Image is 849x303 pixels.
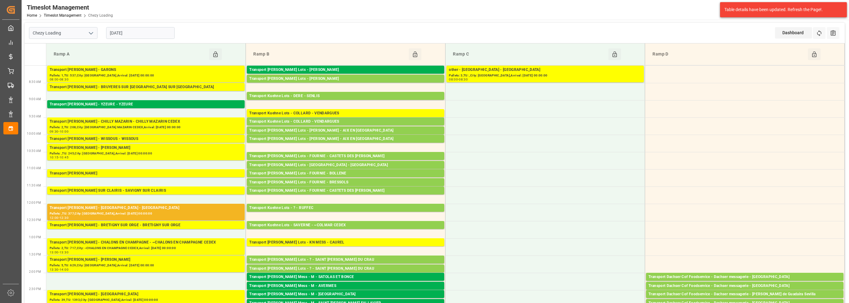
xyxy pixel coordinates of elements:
div: Dashboard [775,27,812,39]
div: Transport [PERSON_NAME] Mess - M - SATOLAS ET BONCE [249,274,442,280]
div: Pallets: 1,TU: 174,City: [GEOGRAPHIC_DATA],Arrival: [DATE] 00:00:00 [249,168,442,174]
div: Transport [PERSON_NAME] Lots - FOURNIE - BOLLENE [249,170,442,177]
input: Type to search/select [29,27,97,39]
div: Pallets: ,TU: 73,City: [GEOGRAPHIC_DATA],Arrival: [DATE] 00:00:00 [50,228,242,234]
div: Pallets: ,TU: 12,City: [GEOGRAPHIC_DATA],Arrival: [DATE] 00:00:00 [249,297,442,303]
div: Pallets: 2,TU: 671,City: [GEOGRAPHIC_DATA][PERSON_NAME],Arrival: [DATE] 00:00:00 [249,272,442,277]
div: Transport [PERSON_NAME] Lots - ? - SAINT [PERSON_NAME] DU CRAU [249,266,442,272]
div: Transport [PERSON_NAME] - GARONS [50,67,242,73]
div: Pallets: ,TU: 377,City: [GEOGRAPHIC_DATA],Arrival: [DATE] 00:00:00 [50,211,242,216]
div: Pallets: 2,TU: 208,City: [GEOGRAPHIC_DATA] MAZARIN CEDEX,Arrival: [DATE] 00:00:00 [50,125,242,130]
div: Transport [PERSON_NAME] Mess - M - [GEOGRAPHIC_DATA] [249,291,442,297]
div: Transport [PERSON_NAME] SUR CLAIRIS - SAVIGNY SUR CLAIRIS [50,188,242,194]
div: Transport [PERSON_NAME] - [GEOGRAPHIC_DATA] - [GEOGRAPHIC_DATA] [50,205,242,211]
div: Pallets: 3,TU: ,City: [GEOGRAPHIC_DATA],Arrival: [DATE] 00:00:00 [449,73,641,78]
div: Pallets: ,TU: 116,City: [GEOGRAPHIC_DATA],Arrival: [DATE] 00:00:00 [249,82,442,87]
a: Home [27,13,37,18]
div: Pallets: 3,TU: 93,City: [GEOGRAPHIC_DATA],Arrival: [DATE] 00:00:00 [50,108,242,113]
div: 12:30 [60,216,68,219]
div: Pallets: 14,TU: 544,City: [GEOGRAPHIC_DATA],Arrival: [DATE] 00:00:00 [249,125,442,130]
div: Pallets: 1,TU: ,City: CASTETS DES [PERSON_NAME],Arrival: [DATE] 00:00:00 [249,159,442,165]
div: Pallets: ,TU: 74,City: [GEOGRAPHIC_DATA] [GEOGRAPHIC_DATA],Arrival: [DATE] 00:00:00 [648,297,841,303]
div: 13:00 [50,251,59,254]
div: Pallets: ,TU: 8,City: SATOLAS ET BONCE,Arrival: [DATE] 00:00:00 [249,280,442,285]
a: Timeslot Management [44,13,81,18]
div: Pallets: 1,TU: 30,City: [GEOGRAPHIC_DATA],Arrival: [DATE] 00:00:00 [50,194,242,199]
div: Pallets: ,TU: 285,City: [GEOGRAPHIC_DATA],Arrival: [DATE] 00:00:00 [249,99,442,104]
div: Transport [PERSON_NAME] Lots - [GEOGRAPHIC_DATA] - [GEOGRAPHIC_DATA] [249,162,442,168]
div: 13:30 [60,251,68,254]
div: Transport [PERSON_NAME] Lots - ? - SAINT [PERSON_NAME] DU CRAU [249,257,442,263]
div: Transport [PERSON_NAME] Lots - FOURNIE - CASTETS DES [PERSON_NAME] [249,153,442,159]
div: Transport [PERSON_NAME] - [PERSON_NAME] [50,145,242,151]
div: Pallets: 5,TU: ,City: WISSOUS,Arrival: [DATE] 00:00:00 [50,142,242,147]
span: 2:00 PM [29,270,41,273]
div: Pallets: 2,TU: ,City: BOLLENE,Arrival: [DATE] 00:00:00 [249,177,442,182]
div: Transport [PERSON_NAME] Lots - FOURNIE - CASTETS DES [PERSON_NAME] [249,188,442,194]
div: Transport [PERSON_NAME] - YZEURE - YZEURE [50,101,242,108]
div: 10:15 [50,156,59,159]
div: Pallets: 1,TU: ,City: [GEOGRAPHIC_DATA],Arrival: [DATE] 00:00:00 [648,280,841,285]
div: Transport Dachser Cof Foodservice - Dachser messagerie - [GEOGRAPHIC_DATA] [648,283,841,289]
span: 8:30 AM [29,80,41,84]
div: Transport Kuehne Lots - DERE - SENLIS [249,93,442,99]
div: Transport [PERSON_NAME] - [GEOGRAPHIC_DATA] [50,291,242,297]
div: Transport Kuehne Lots - COLLARD - VENDARGUES [249,119,442,125]
div: - [59,251,60,254]
div: Pallets: 31,TU: 512,City: CARQUEFOU,Arrival: [DATE] 00:00:00 [249,73,442,78]
div: - [59,268,60,271]
div: Transport Dachser Cof Foodservice - Dachser messagerie - [PERSON_NAME] de Guadaira Sevilla [648,291,841,297]
div: Transport [PERSON_NAME] - [PERSON_NAME] [50,257,242,263]
div: 08:30 [60,78,68,81]
div: Ramp C [450,48,608,60]
div: Transport [PERSON_NAME] Lots - [PERSON_NAME] [249,67,442,73]
div: 09:30 [50,130,59,133]
span: 11:30 AM [27,184,41,187]
div: Transport Kuehne Lots - COLLARD - VENDARGUES [249,110,442,117]
span: 9:00 AM [29,97,41,101]
div: Transport [PERSON_NAME] - CHALONS EN CHAMPAGNE - ~CHALONS EN CHAMPAGNE CEDEX [50,240,242,246]
div: Transport [PERSON_NAME] - BRUYERES SUR [GEOGRAPHIC_DATA] SUR [GEOGRAPHIC_DATA] [50,84,242,90]
span: 9:30 AM [29,115,41,118]
div: Pallets: 16,TU: 192,City: [GEOGRAPHIC_DATA],Arrival: [DATE] 00:00:00 [249,117,442,122]
div: 10:45 [60,156,68,159]
div: 10:00 [60,130,68,133]
div: Transport [PERSON_NAME] Lots - KN MESS - CAUREL [249,240,442,246]
div: Transport [PERSON_NAME] - CHILLY MAZARIN - CHILLY MAZARIN CEDEX [50,119,242,125]
div: Pallets: 1,TU: 537,City: [GEOGRAPHIC_DATA],Arrival: [DATE] 00:00:00 [50,73,242,78]
div: Transport [PERSON_NAME] Lots - [PERSON_NAME] [249,76,442,82]
div: 08:30 [459,78,468,81]
div: Pallets: ,TU: 95,City: [GEOGRAPHIC_DATA],Arrival: [DATE] 00:00:00 [249,289,442,294]
div: other - [GEOGRAPHIC_DATA] - [GEOGRAPHIC_DATA] [449,67,641,73]
div: - [59,156,60,159]
div: Pallets: 5,TU: 538,City: ~COLMAR CEDEX,Arrival: [DATE] 00:00:00 [249,228,442,234]
span: 11:00 AM [27,166,41,170]
span: 12:00 PM [27,201,41,204]
div: Transport [PERSON_NAME] Lots - FOURNIE - BRESSOLS [249,179,442,186]
span: 10:00 AM [27,132,41,135]
div: Ramp D [650,48,808,60]
div: Transport [PERSON_NAME] Mess - M - AVERMES [249,283,442,289]
div: Pallets: 2,TU: 717,City: ~CHALONS EN CHAMPAGNE CEDEX,Arrival: [DATE] 00:00:00 [50,246,242,251]
div: 08:00 [449,78,458,81]
span: 2:30 PM [29,287,41,291]
div: - [59,130,60,133]
div: Pallets: 2,TU: 1039,City: RUFFEC,Arrival: [DATE] 00:00:00 [249,211,442,216]
span: 10:30 AM [27,149,41,153]
div: Pallets: ,TU: 20,City: [GEOGRAPHIC_DATA],Arrival: [DATE] 00:00:00 [249,142,442,147]
div: - [59,78,60,81]
div: Transport Kuehne Lots - ? - RUFFEC [249,205,442,211]
button: open menu [86,28,95,38]
div: Transport Dachser Cof Foodservice - Dachser messagerie - [GEOGRAPHIC_DATA] [648,274,841,280]
div: 14:00 [60,268,68,271]
div: Transport [PERSON_NAME] [50,170,242,177]
div: Pallets: ,TU: 127,City: [GEOGRAPHIC_DATA],Arrival: [DATE] 00:00:00 [50,177,242,182]
div: Ramp B [251,48,409,60]
div: Transport [PERSON_NAME] - WISSOUS - WISSOUS [50,136,242,142]
div: Pallets: 39,TU: 1393,City: [GEOGRAPHIC_DATA],Arrival: [DATE] 00:00:00 [50,297,242,303]
div: - [59,216,60,219]
div: Transport [PERSON_NAME] Lots - [PERSON_NAME] - AIX EN [GEOGRAPHIC_DATA] [249,136,442,142]
span: 12:30 PM [27,218,41,222]
div: Transport Kuehne Lots - SAVERNE - ~COLMAR CEDEX [249,222,442,228]
div: Pallets: ,TU: 168,City: CASTETS DES [PERSON_NAME],Arrival: [DATE] 00:00:00 [249,194,442,199]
